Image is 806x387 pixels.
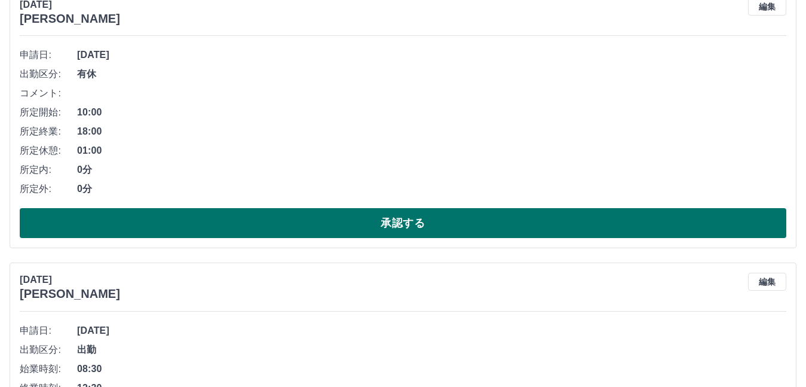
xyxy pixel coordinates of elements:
[20,208,786,238] button: 承認する
[77,362,786,376] span: 08:30
[77,48,786,62] span: [DATE]
[20,163,77,177] span: 所定内:
[20,67,77,81] span: 出勤区分:
[77,144,786,158] span: 01:00
[77,67,786,81] span: 有休
[77,343,786,357] span: 出勤
[20,182,77,196] span: 所定外:
[20,105,77,120] span: 所定開始:
[20,124,77,139] span: 所定終業:
[20,362,77,376] span: 始業時刻:
[20,144,77,158] span: 所定休憩:
[20,273,120,287] p: [DATE]
[20,287,120,301] h3: [PERSON_NAME]
[20,343,77,357] span: 出勤区分:
[77,324,786,338] span: [DATE]
[77,105,786,120] span: 10:00
[77,182,786,196] span: 0分
[20,324,77,338] span: 申請日:
[20,48,77,62] span: 申請日:
[77,163,786,177] span: 0分
[748,273,786,291] button: 編集
[20,12,120,26] h3: [PERSON_NAME]
[77,124,786,139] span: 18:00
[20,86,77,100] span: コメント:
